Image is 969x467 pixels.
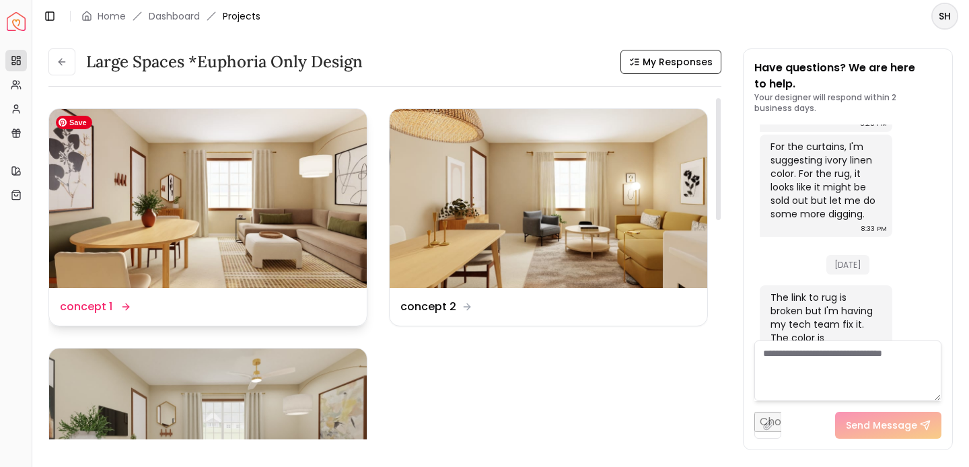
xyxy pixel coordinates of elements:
[620,50,721,74] button: My Responses
[770,140,879,221] div: For the curtains, I'm suggesting ivory linen color. For the rug, it looks like it might be sold o...
[643,55,713,69] span: My Responses
[149,9,200,23] a: Dashboard
[7,12,26,31] img: Spacejoy Logo
[389,108,708,326] a: concept 2concept 2
[770,291,879,358] div: The link to rug is broken but I'm having my tech team fix it. The color is Natural/Ivory/Brown
[933,4,957,28] span: SH
[49,109,367,288] img: concept 1
[400,299,456,315] dd: concept 2
[81,9,260,23] nav: breadcrumb
[861,222,887,236] div: 8:33 PM
[98,9,126,23] a: Home
[56,116,92,129] span: Save
[60,299,112,315] dd: concept 1
[48,108,367,326] a: concept 1concept 1
[390,109,707,288] img: concept 2
[86,51,363,73] h3: Large Spaces *Euphoria Only design
[7,12,26,31] a: Spacejoy
[754,60,941,92] p: Have questions? We are here to help.
[826,255,869,275] span: [DATE]
[931,3,958,30] button: SH
[754,92,941,114] p: Your designer will respond within 2 business days.
[223,9,260,23] span: Projects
